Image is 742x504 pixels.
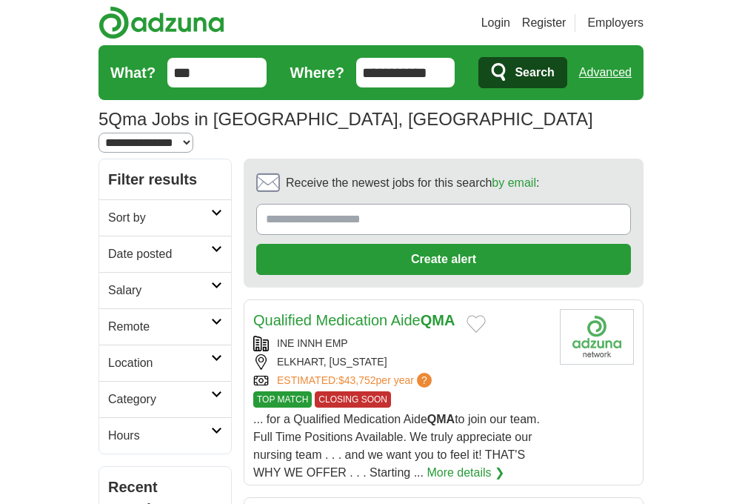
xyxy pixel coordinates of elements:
[99,308,231,345] a: Remote
[99,272,231,308] a: Salary
[290,62,344,84] label: Where?
[98,106,108,133] span: 5
[315,391,391,408] span: CLOSING SOON
[492,176,536,189] a: by email
[427,413,455,425] strong: QMA
[481,14,510,32] a: Login
[560,309,634,365] img: Company logo
[579,58,632,87] a: Advanced
[515,58,554,87] span: Search
[478,57,566,88] button: Search
[108,209,211,227] h2: Sort by
[98,6,224,39] img: Adzuna logo
[99,417,231,454] a: Hours
[108,245,211,263] h2: Date posted
[253,312,455,328] a: Qualified Medication AideQMA
[98,109,593,129] h1: Qma Jobs in [GEOGRAPHIC_DATA], [GEOGRAPHIC_DATA]
[99,199,231,236] a: Sort by
[108,282,211,299] h2: Salary
[421,312,455,328] strong: QMA
[253,413,540,479] span: ... for a Qualified Medication Aide to join our team. Full Time Positions Available. We truly app...
[99,236,231,272] a: Date posted
[253,391,312,408] span: TOP MATCH
[99,345,231,381] a: Location
[253,336,548,351] div: INE INNH EMP
[99,381,231,417] a: Category
[587,14,644,32] a: Employers
[338,374,376,386] span: $43,752
[256,244,631,275] button: Create alert
[522,14,566,32] a: Register
[427,464,504,482] a: More details ❯
[99,159,231,199] h2: Filter results
[110,62,156,84] label: What?
[467,315,486,333] button: Add to favorite jobs
[286,174,539,192] span: Receive the newest jobs for this search :
[108,391,211,408] h2: Category
[277,373,435,388] a: ESTIMATED:$43,752per year?
[108,318,211,336] h2: Remote
[108,427,211,445] h2: Hours
[108,354,211,372] h2: Location
[253,354,548,370] div: ELKHART, [US_STATE]
[417,373,432,388] span: ?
